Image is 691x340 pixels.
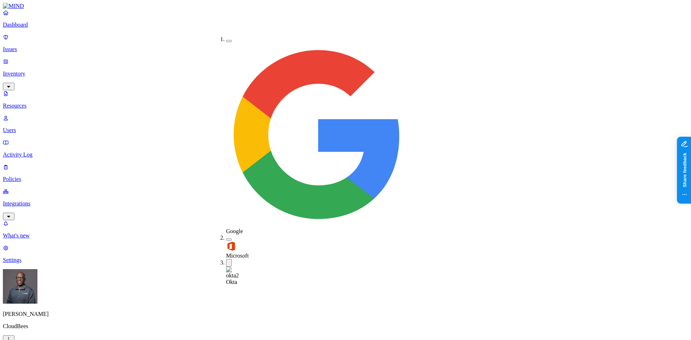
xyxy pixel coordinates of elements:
a: Resources [3,90,688,109]
p: Resources [3,103,688,109]
p: Settings [3,257,688,263]
img: okta2 [226,267,239,279]
p: Activity Log [3,151,688,158]
img: MIND [3,3,24,9]
p: CloudBees [3,323,688,330]
p: Dashboard [3,22,688,28]
a: Integrations [3,188,688,219]
a: Policies [3,164,688,182]
p: Inventory [3,71,688,77]
a: Dashboard [3,9,688,28]
a: Users [3,115,688,133]
a: Activity Log [3,139,688,158]
img: google-workspace [226,42,410,227]
span: Microsoft [226,253,249,259]
p: Issues [3,46,688,53]
a: Issues [3,34,688,53]
p: [PERSON_NAME] [3,311,688,317]
a: Settings [3,245,688,263]
a: What's new [3,220,688,239]
p: What's new [3,232,688,239]
p: Policies [3,176,688,182]
img: Gregory Thomas [3,269,37,304]
a: Inventory [3,58,688,89]
span: Okta [226,279,237,285]
span: Google [226,228,243,234]
img: office-365 [226,241,236,251]
a: MIND [3,3,688,9]
p: Integrations [3,200,688,207]
p: Users [3,127,688,133]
